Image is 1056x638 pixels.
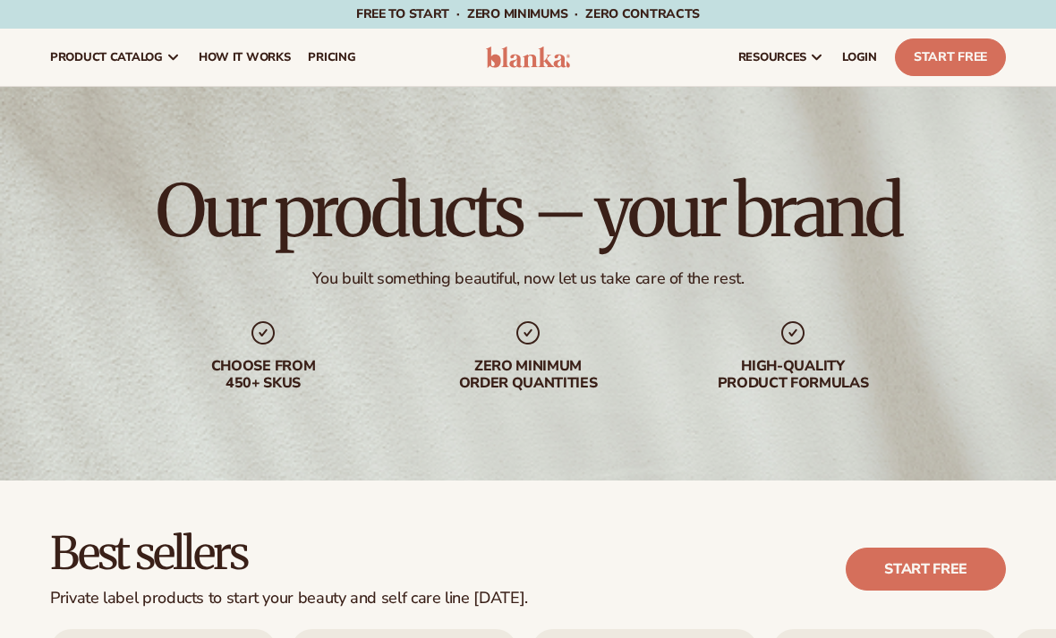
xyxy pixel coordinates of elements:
[149,358,378,392] div: Choose from 450+ Skus
[356,5,700,22] span: Free to start · ZERO minimums · ZERO contracts
[308,50,355,64] span: pricing
[729,29,833,86] a: resources
[299,29,364,86] a: pricing
[833,29,886,86] a: LOGIN
[486,47,570,68] img: logo
[312,268,745,289] div: You built something beautiful, now let us take care of the rest.
[190,29,300,86] a: How It Works
[156,175,900,247] h1: Our products – your brand
[50,50,163,64] span: product catalog
[846,548,1006,591] a: Start free
[50,589,528,608] div: Private label products to start your beauty and self care line [DATE].
[199,50,291,64] span: How It Works
[738,50,806,64] span: resources
[895,38,1006,76] a: Start Free
[41,29,190,86] a: product catalog
[413,358,643,392] div: Zero minimum order quantities
[678,358,907,392] div: High-quality product formulas
[842,50,877,64] span: LOGIN
[50,531,528,578] h2: Best sellers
